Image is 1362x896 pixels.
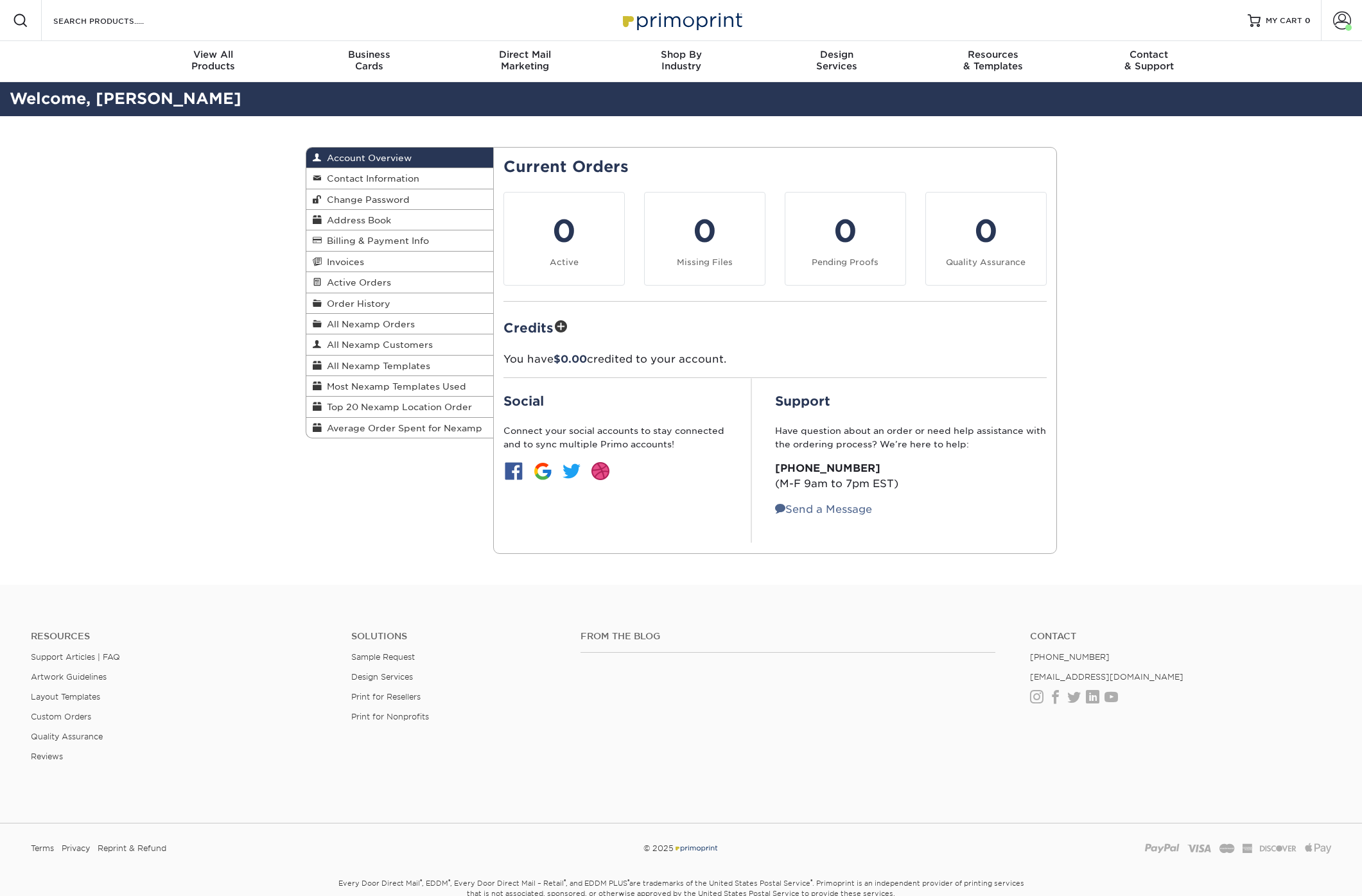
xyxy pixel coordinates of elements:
img: btn-twitter.jpg [561,461,582,481]
div: & Templates [915,49,1071,72]
a: Contact [1030,631,1331,642]
span: MY CART [1266,15,1302,26]
div: 0 [793,208,898,254]
span: Billing & Payment Info [322,236,429,246]
span: Shop By [603,49,759,60]
h4: From the Blog [581,631,995,642]
a: 0 Quality Assurance [925,192,1047,286]
span: Order History [322,298,390,309]
div: 0 [512,208,616,254]
a: Contact& Support [1071,41,1227,82]
span: All Nexamp Templates [322,361,430,371]
a: 0 Pending Proofs [785,192,906,286]
h2: Credits [503,317,1047,337]
a: All Nexamp Customers [306,334,494,355]
span: Contact Information [322,173,419,184]
p: Have question about an order or need help assistance with the ordering process? We’re here to help: [775,424,1047,451]
div: 0 [934,208,1038,254]
span: Design [759,49,915,60]
h2: Social [503,393,728,409]
a: 0 Missing Files [644,192,765,286]
small: Quality Assurance [946,257,1026,267]
input: SEARCH PRODUCTS..... [52,13,177,28]
div: © 2025 [461,839,901,858]
sup: ® [810,878,812,884]
strong: [PHONE_NUMBER] [775,462,880,474]
a: Print for Nonprofits [351,712,429,721]
span: 0 [1305,16,1311,25]
a: Billing & Payment Info [306,230,494,251]
img: Primoprint [617,6,746,34]
div: 0 [652,208,757,254]
a: Custom Orders [31,712,91,721]
a: BusinessCards [291,41,447,82]
span: Direct Mail [447,49,603,60]
span: $0.00 [554,353,587,365]
a: Shop ByIndustry [603,41,759,82]
span: Change Password [322,194,410,205]
a: Artwork Guidelines [31,672,107,682]
div: Cards [291,49,447,72]
a: View AllProducts [135,41,292,82]
a: Support Articles | FAQ [31,652,120,662]
a: Contact Information [306,168,494,189]
a: Active Orders [306,272,494,293]
a: Terms [31,839,54,858]
div: & Support [1071,49,1227,72]
span: Most Nexamp Templates Used [322,381,466,392]
h2: Support [775,393,1047,409]
a: Order History [306,293,494,314]
a: Print for Resellers [351,692,421,702]
sup: ® [564,878,566,884]
sup: ® [627,878,629,884]
span: Top 20 Nexamp Location Order [322,402,472,412]
a: Change Password [306,189,494,210]
a: Resources& Templates [915,41,1071,82]
span: All Nexamp Customers [322,340,433,350]
div: Services [759,49,915,72]
img: btn-google.jpg [532,461,553,481]
a: DesignServices [759,41,915,82]
a: Reprint & Refund [98,839,166,858]
a: Account Overview [306,148,494,168]
span: View All [135,49,292,60]
a: Invoices [306,252,494,272]
sup: ® [420,878,422,884]
p: Connect your social accounts to stay connected and to sync multiple Primo accounts! [503,424,728,451]
a: Address Book [306,210,494,230]
a: Sample Request [351,652,415,662]
a: Reviews [31,752,63,761]
span: Contact [1071,49,1227,60]
a: Privacy [62,839,90,858]
a: Design Services [351,672,413,682]
a: Direct MailMarketing [447,41,603,82]
a: [EMAIL_ADDRESS][DOMAIN_NAME] [1030,672,1183,682]
p: You have credited to your account. [503,352,1047,367]
small: Pending Proofs [812,257,878,267]
a: [PHONE_NUMBER] [1030,652,1110,662]
sup: ® [448,878,450,884]
span: Active Orders [322,277,391,288]
small: Missing Files [677,257,733,267]
span: Resources [915,49,1071,60]
a: 0 Active [503,192,625,286]
span: All Nexamp Orders [322,319,415,329]
span: Average Order Spent for Nexamp [322,423,482,433]
a: Quality Assurance [31,732,103,741]
a: Send a Message [775,503,872,515]
a: Most Nexamp Templates Used [306,376,494,397]
a: All Nexamp Orders [306,314,494,334]
h4: Resources [31,631,332,642]
a: Average Order Spent for Nexamp [306,418,494,438]
span: Account Overview [322,153,412,163]
small: Active [550,257,579,267]
span: Invoices [322,257,364,267]
a: Layout Templates [31,692,100,702]
h2: Current Orders [503,158,1047,177]
a: All Nexamp Templates [306,356,494,376]
div: Marketing [447,49,603,72]
img: Primoprint [674,843,719,853]
span: Business [291,49,447,60]
div: Industry [603,49,759,72]
img: btn-dribbble.jpg [590,461,611,481]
